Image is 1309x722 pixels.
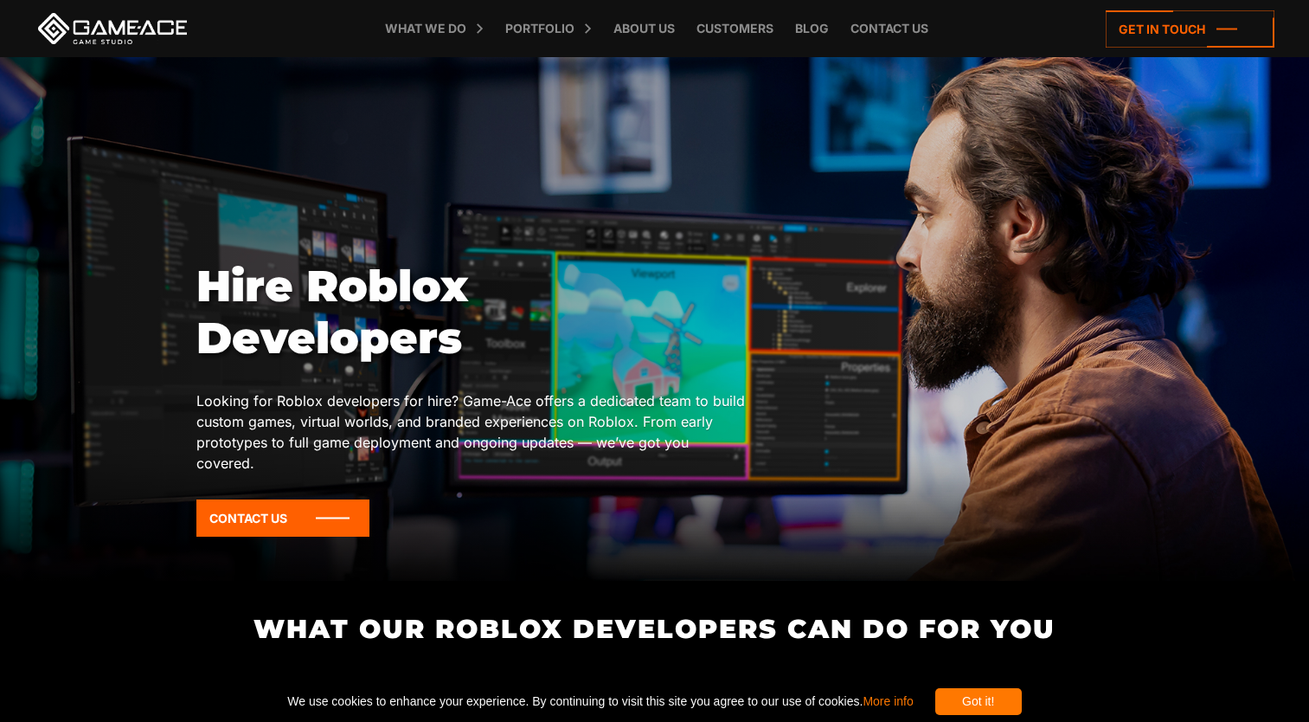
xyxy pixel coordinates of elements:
[194,615,1115,643] h2: What Our Roblox Developers Can Do for You
[935,688,1022,715] div: Got it!
[196,500,369,537] a: Contact Us
[287,688,913,715] span: We use cookies to enhance your experience. By continuing to visit this site you agree to our use ...
[196,261,746,364] h1: Hire Roblox Developers
[196,390,746,474] p: Looking for Roblox developers for hire? Game-Ace offers a dedicated team to build custom games, v...
[1106,10,1274,48] a: Get in touch
[863,694,913,708] a: More info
